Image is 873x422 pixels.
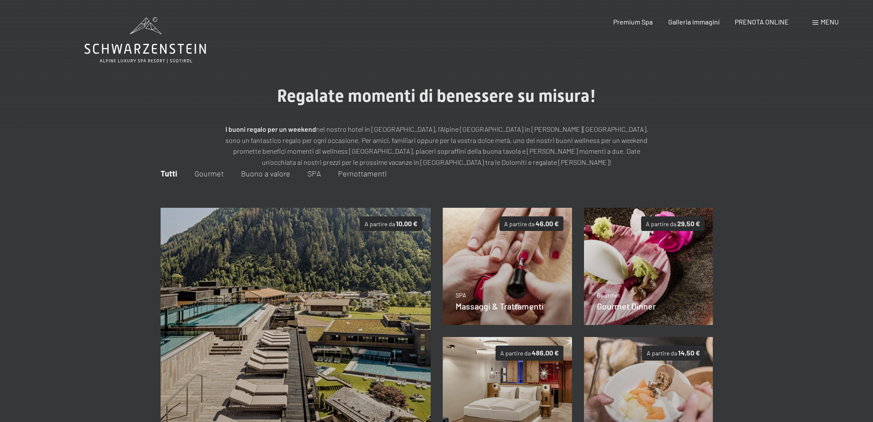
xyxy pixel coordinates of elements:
strong: I buoni regalo per un weekend [225,125,316,133]
a: Galleria immagini [668,18,720,26]
a: PRENOTA ONLINE [735,18,789,26]
a: Premium Spa [613,18,653,26]
span: Regalate momenti di benessere su misura! [277,86,596,106]
span: Menu [821,18,839,26]
p: nel nostro hotel in [GEOGRAPHIC_DATA], l’Alpine [GEOGRAPHIC_DATA] in [PERSON_NAME][GEOGRAPHIC_DAT... [222,124,651,167]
